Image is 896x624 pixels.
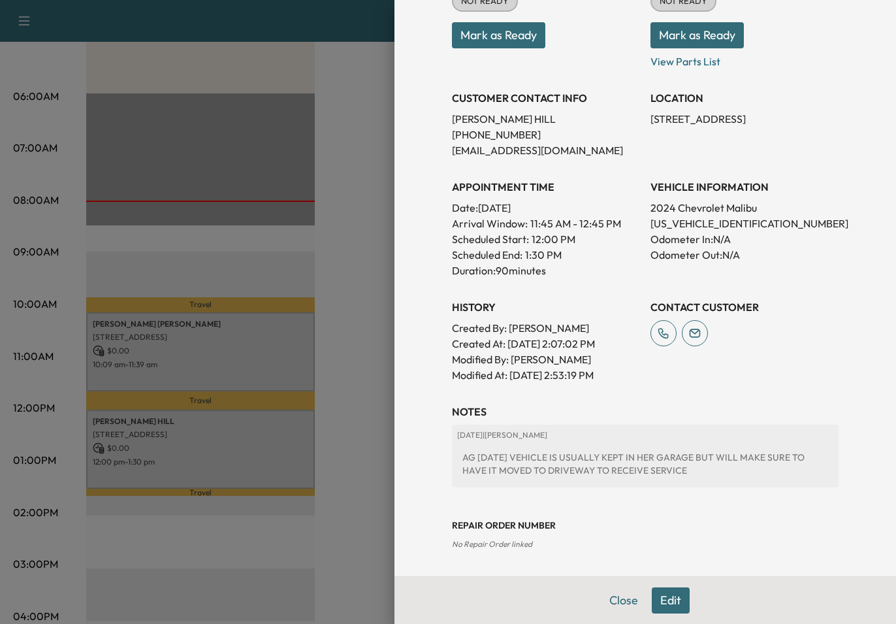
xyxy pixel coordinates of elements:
p: [PERSON_NAME] HILL [452,111,640,127]
p: Odometer Out: N/A [650,247,839,263]
p: Modified By : [PERSON_NAME] [452,352,640,367]
button: Mark as Ready [452,22,545,48]
p: [STREET_ADDRESS] [650,111,839,127]
p: Created By : [PERSON_NAME] [452,320,640,336]
p: Scheduled Start: [452,231,529,247]
h3: NOTES [452,404,839,419]
h3: LOCATION [650,90,839,106]
p: 2024 Chevrolet Malibu [650,200,839,216]
h3: History [452,299,640,315]
p: Modified At : [DATE] 2:53:19 PM [452,367,640,383]
h3: APPOINTMENT TIME [452,179,640,195]
button: Mark as Ready [650,22,744,48]
p: Arrival Window: [452,216,640,231]
p: Scheduled End: [452,247,522,263]
h3: Repair Order number [452,519,839,532]
span: 11:45 AM - 12:45 PM [530,216,621,231]
button: Close [601,587,647,614]
div: AG [DATE] VEHICLE IS USUALLY KEPT IN HER GARAGE BUT WILL MAKE SURE TO HAVE IT MOVED TO DRIVEWAY T... [457,446,833,482]
p: Date: [DATE] [452,200,640,216]
span: No Repair Order linked [452,539,532,549]
h3: VEHICLE INFORMATION [650,179,839,195]
h3: CONTACT CUSTOMER [650,299,839,315]
p: [PHONE_NUMBER] [452,127,640,142]
p: Duration: 90 minutes [452,263,640,278]
p: 1:30 PM [525,247,562,263]
p: Odometer In: N/A [650,231,839,247]
p: 12:00 PM [532,231,575,247]
p: [EMAIL_ADDRESS][DOMAIN_NAME] [452,142,640,158]
h3: CUSTOMER CONTACT INFO [452,90,640,106]
p: [US_VEHICLE_IDENTIFICATION_NUMBER] [650,216,839,231]
p: Created At : [DATE] 2:07:02 PM [452,336,640,352]
p: [DATE] | [PERSON_NAME] [457,430,833,440]
button: Edit [652,587,690,614]
p: View Parts List [650,48,839,69]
